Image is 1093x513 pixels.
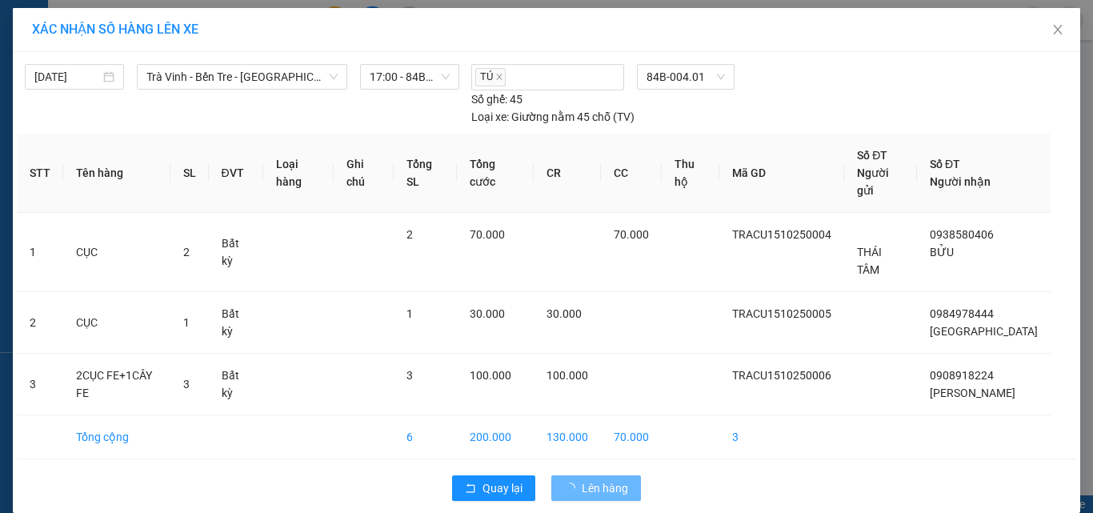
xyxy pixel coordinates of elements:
span: Gửi: [14,15,38,32]
th: Mã GD [719,134,844,213]
span: Số ghế: [471,90,507,108]
td: 70.000 [601,415,662,459]
button: Close [1035,8,1080,53]
td: 200.000 [457,415,534,459]
span: 1 [183,316,190,329]
span: 17:00 - 84B-004.01 [370,65,450,89]
span: loading [564,483,582,494]
td: CỤC [63,213,170,292]
span: TRACU1510250004 [732,228,831,241]
span: close [1051,23,1064,36]
th: CC [601,134,662,213]
td: 3 [719,415,844,459]
td: Bất kỳ [209,213,264,292]
div: 0908918224 [104,69,266,91]
span: TRACU1510250006 [732,369,831,382]
span: Số ĐT [930,158,960,170]
th: ĐVT [209,134,264,213]
span: close [495,73,503,81]
span: 100.000 [470,369,511,382]
td: 1 [17,213,63,292]
td: Tổng cộng [63,415,170,459]
span: Người gửi [857,166,889,197]
span: 0908918224 [930,369,994,382]
div: [PERSON_NAME] [104,50,266,69]
span: 0938580406 [930,228,994,241]
th: Tổng cước [457,134,534,213]
span: 1 [406,307,413,320]
span: 30.000 [546,307,582,320]
td: 6 [394,415,457,459]
input: 15/10/2025 [34,68,100,86]
span: Người nhận [930,175,991,188]
span: 84B-004.01 [647,65,725,89]
span: BỬU [930,246,954,259]
span: Lên hàng [582,479,628,497]
span: 30.000 [470,307,505,320]
span: 2 [183,246,190,259]
span: 0984978444 [930,307,994,320]
div: 100.000 [12,101,95,137]
span: [GEOGRAPHIC_DATA] [930,325,1038,338]
span: 70.000 [470,228,505,241]
div: Trà Cú [14,14,93,33]
span: 3 [183,378,190,391]
th: Ghi chú [334,134,394,213]
th: Tổng SL [394,134,457,213]
th: STT [17,134,63,213]
span: Số ĐT [857,149,887,162]
span: [PERSON_NAME] [930,387,1015,399]
th: Thu hộ [662,134,720,213]
td: 2 [17,292,63,354]
span: 100.000 [546,369,588,382]
span: Trà Vinh - Bến Tre - Sài Gòn [146,65,338,89]
div: [GEOGRAPHIC_DATA] [104,14,266,50]
span: Nhận: [104,14,142,30]
span: XÁC NHẬN SỐ HÀNG LÊN XE [32,22,198,37]
button: Lên hàng [551,475,641,501]
span: 3 [406,369,413,382]
span: CR : [12,101,34,118]
td: Bất kỳ [209,292,264,354]
td: 130.000 [534,415,601,459]
span: TRACU1510250005 [732,307,831,320]
span: Quay lại [482,479,522,497]
th: Tên hàng [63,134,170,213]
span: TÚ [475,68,506,86]
span: 70.000 [614,228,649,241]
span: 2 [406,228,413,241]
th: SL [170,134,209,213]
span: rollback [465,483,476,495]
td: 2CỤC FE+1CÂY FE [63,354,170,415]
th: Loại hàng [263,134,334,213]
span: down [329,72,338,82]
td: 3 [17,354,63,415]
span: THÁI TÂM [857,246,882,276]
button: rollbackQuay lại [452,475,535,501]
span: Loại xe: [471,108,509,126]
td: Bất kỳ [209,354,264,415]
td: CỤC [63,292,170,354]
div: Giường nằm 45 chỗ (TV) [471,108,635,126]
th: CR [534,134,601,213]
div: 45 [471,90,522,108]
